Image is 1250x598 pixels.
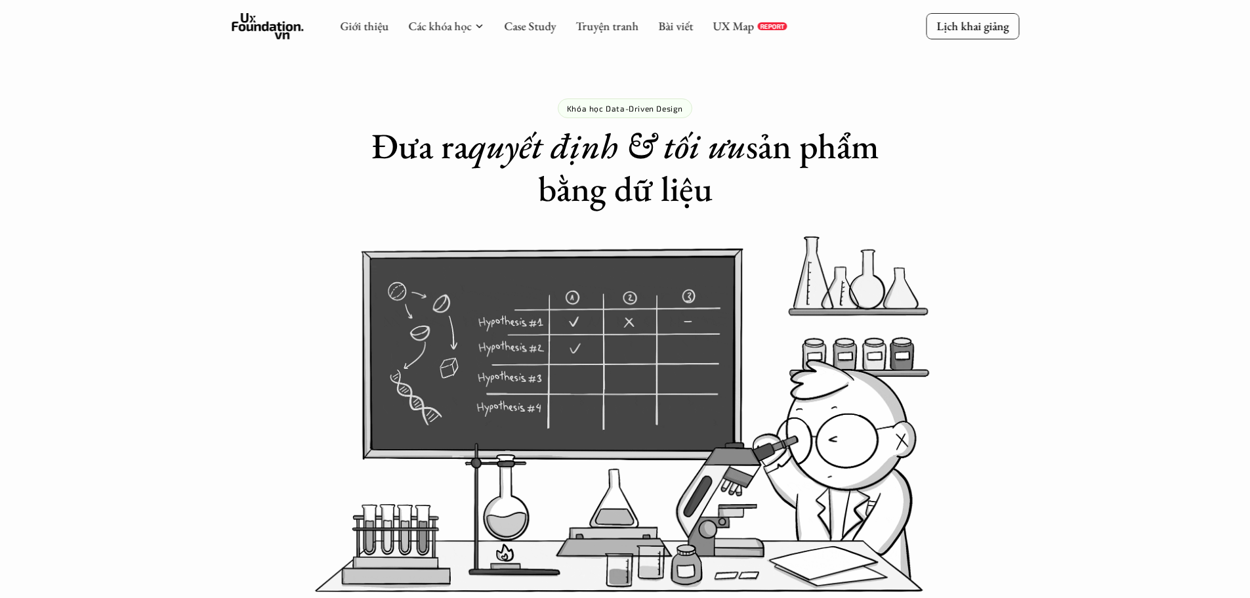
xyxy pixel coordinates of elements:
a: Bài viết [658,18,693,33]
p: Lịch khai giảng [936,18,1009,33]
a: Giới thiệu [340,18,388,33]
a: REPORT [757,22,787,30]
a: Lịch khai giảng [926,13,1019,39]
em: quyết định & tối ưu [469,123,746,169]
p: REPORT [760,22,784,30]
a: UX Map [713,18,754,33]
a: Truyện tranh [575,18,638,33]
h1: Đưa ra sản phẩm bằng dữ liệu [363,125,888,210]
a: Case Study [504,18,556,33]
a: Các khóa học [408,18,471,33]
p: Khóa học Data-Driven Design [567,104,683,113]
